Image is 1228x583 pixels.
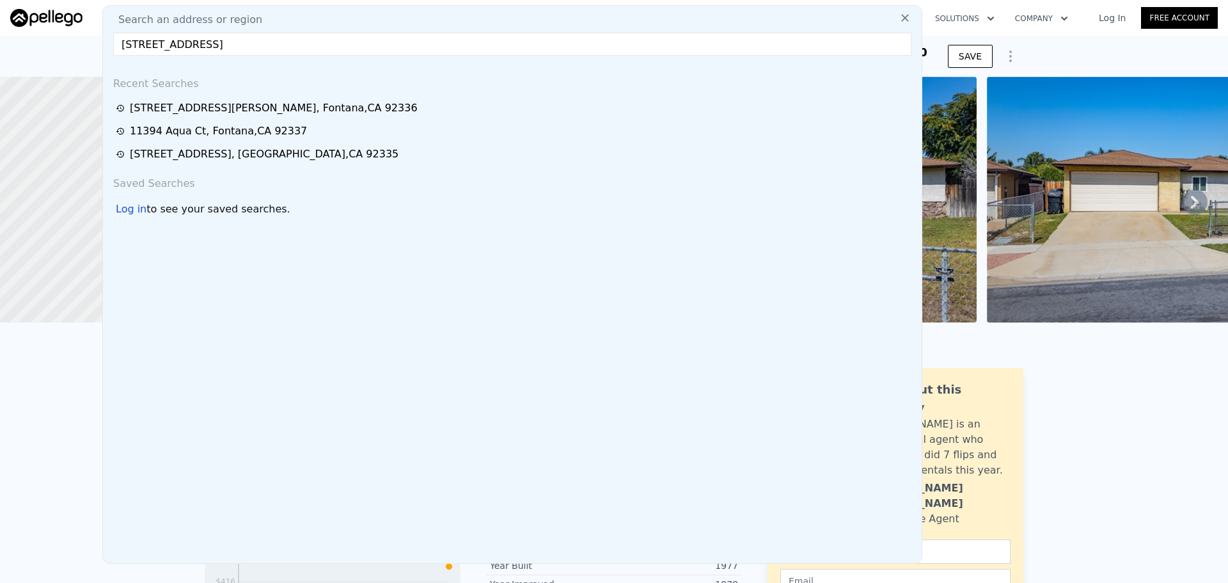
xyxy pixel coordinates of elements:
[10,9,83,27] img: Pellego
[130,147,398,162] div: [STREET_ADDRESS] , [GEOGRAPHIC_DATA] , CA 92335
[130,100,418,116] div: [STREET_ADDRESS][PERSON_NAME] , Fontana , CA 92336
[868,481,1011,511] div: [PERSON_NAME] [PERSON_NAME]
[490,559,614,572] div: Year Built
[116,147,913,162] a: [STREET_ADDRESS], [GEOGRAPHIC_DATA],CA 92335
[146,202,290,217] span: to see your saved searches.
[216,555,235,564] tspan: $481
[108,166,917,196] div: Saved Searches
[998,44,1023,69] button: Show Options
[113,33,911,56] input: Enter an address, city, region, neighborhood or zip code
[925,7,1005,30] button: Solutions
[614,559,738,572] div: 1977
[116,202,146,217] div: Log in
[1141,7,1218,29] a: Free Account
[948,45,993,68] button: SAVE
[130,124,307,139] div: 11394 Aqua Ct , Fontana , CA 92337
[1083,12,1141,24] a: Log In
[116,124,913,139] a: 11394 Aqua Ct, Fontana,CA 92337
[868,417,1011,478] div: [PERSON_NAME] is an active local agent who personally did 7 flips and bought 3 rentals this year.
[108,12,262,28] span: Search an address or region
[116,100,913,116] a: [STREET_ADDRESS][PERSON_NAME], Fontana,CA 92336
[1005,7,1078,30] button: Company
[108,66,917,97] div: Recent Searches
[868,381,1011,417] div: Ask about this property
